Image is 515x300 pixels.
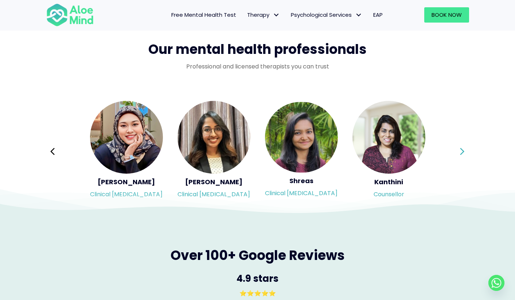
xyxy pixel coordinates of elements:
[271,10,282,20] span: Therapy: submenu
[177,100,250,203] div: Slide 4 of 3
[352,177,425,186] h5: Kanthini
[352,100,425,203] div: Slide 6 of 3
[261,289,269,297] span: ⭐
[171,11,236,19] span: Free Mental Health Test
[373,11,383,19] span: EAP
[247,289,254,297] span: ⭐
[171,246,345,265] span: Over 100+ Google Reviews
[265,102,338,173] img: <h5>Shreas</h5><p>Clinical Psychologist</p>
[90,177,163,186] h5: [PERSON_NAME]
[237,272,278,285] span: 4.9 stars
[239,289,247,297] span: ⭐
[352,101,425,202] a: <h5>Kanthini</h5><p>Counsellor</p> KanthiniCounsellor
[90,100,163,203] div: Slide 3 of 3
[242,7,285,23] a: TherapyTherapy: submenu
[90,101,163,202] a: <h5>Yasmin</h5><p>Clinical Psychologist</p> [PERSON_NAME]Clinical [MEDICAL_DATA]
[148,40,367,59] span: Our mental health professionals
[46,3,94,27] img: Aloe mind Logo
[90,101,163,174] img: <h5>Yasmin</h5><p>Clinical Psychologist</p>
[488,275,504,291] a: Whatsapp
[368,7,388,23] a: EAP
[247,11,280,19] span: Therapy
[354,10,364,20] span: Psychological Services: submenu
[254,289,261,297] span: ⭐
[269,289,276,297] span: ⭐
[103,7,388,23] nav: Menu
[177,101,250,174] img: <h5>Anita</h5><p>Clinical Psychologist</p>
[291,11,362,19] span: Psychological Services
[265,100,338,203] div: Slide 5 of 3
[177,101,250,202] a: <h5>Anita</h5><p>Clinical Psychologist</p> [PERSON_NAME]Clinical [MEDICAL_DATA]
[352,101,425,174] img: <h5>Kanthini</h5><p>Counsellor</p>
[285,7,368,23] a: Psychological ServicesPsychological Services: submenu
[432,11,462,19] span: Book Now
[177,177,250,186] h5: [PERSON_NAME]
[424,7,469,23] a: Book Now
[265,102,338,201] a: <h5>Shreas</h5><p>Clinical Psychologist</p> ShreasClinical [MEDICAL_DATA]
[265,176,338,185] h5: Shreas
[166,7,242,23] a: Free Mental Health Test
[46,62,469,71] p: Professional and licensed therapists you can trust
